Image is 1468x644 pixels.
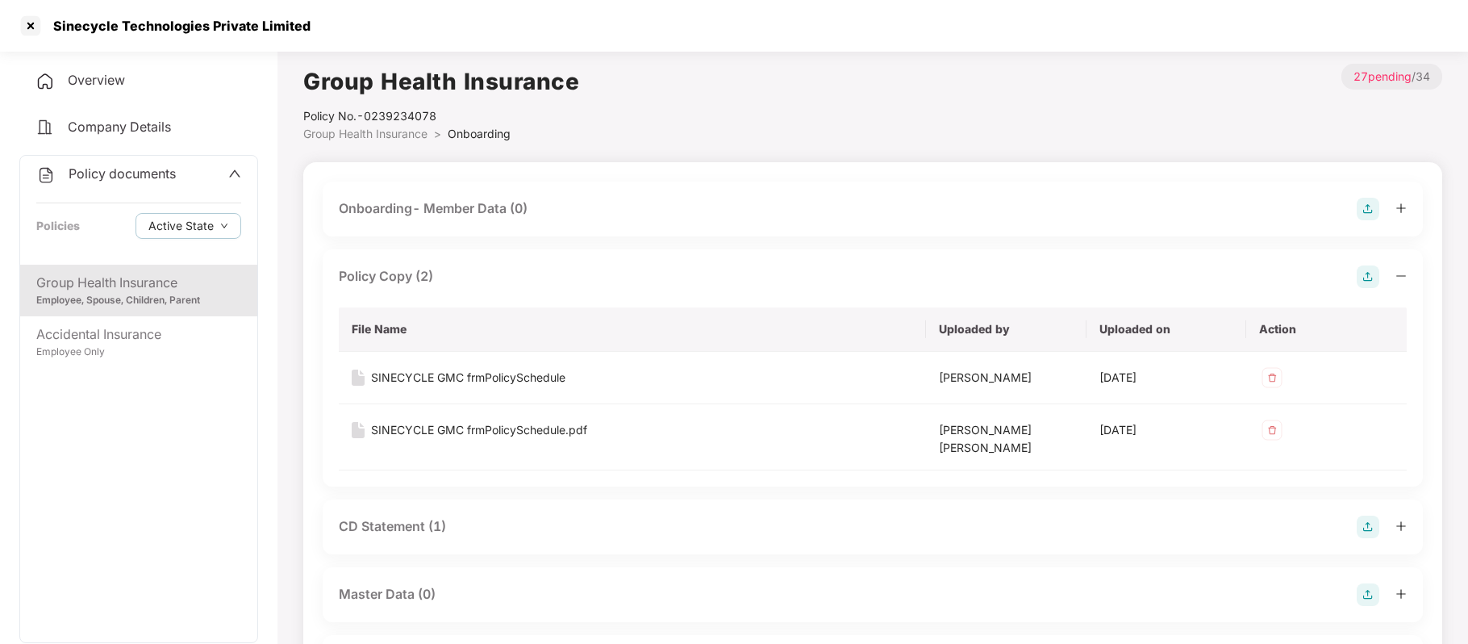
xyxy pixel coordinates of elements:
span: Policy documents [69,165,176,182]
img: svg+xml;base64,PHN2ZyB4bWxucz0iaHR0cDovL3d3dy53My5vcmcvMjAwMC9zdmciIHdpZHRoPSIyOCIgaGVpZ2h0PSIyOC... [1357,198,1379,220]
span: > [434,127,441,140]
img: svg+xml;base64,PHN2ZyB4bWxucz0iaHR0cDovL3d3dy53My5vcmcvMjAwMC9zdmciIHdpZHRoPSIyOCIgaGVpZ2h0PSIyOC... [1357,583,1379,606]
span: Company Details [68,119,171,135]
div: [PERSON_NAME] [PERSON_NAME] [939,421,1074,457]
span: 27 pending [1353,69,1412,83]
img: svg+xml;base64,PHN2ZyB4bWxucz0iaHR0cDovL3d3dy53My5vcmcvMjAwMC9zdmciIHdpZHRoPSIyNCIgaGVpZ2h0PSIyNC... [36,165,56,185]
span: up [228,167,241,180]
button: Active Statedown [136,213,241,239]
span: Onboarding [448,127,511,140]
span: minus [1395,270,1407,282]
div: Policies [36,217,80,235]
div: Onboarding- Member Data (0) [339,199,528,219]
div: Policy Copy (2) [339,266,433,286]
th: Uploaded by [926,307,1086,352]
span: down [220,222,228,231]
th: Action [1246,307,1407,352]
span: plus [1395,521,1407,532]
img: svg+xml;base64,PHN2ZyB4bWxucz0iaHR0cDovL3d3dy53My5vcmcvMjAwMC9zdmciIHdpZHRoPSIzMiIgaGVpZ2h0PSIzMi... [1259,365,1285,391]
div: [DATE] [1099,369,1234,387]
div: Employee Only [36,345,241,360]
span: plus [1395,203,1407,214]
img: svg+xml;base64,PHN2ZyB4bWxucz0iaHR0cDovL3d3dy53My5vcmcvMjAwMC9zdmciIHdpZHRoPSIyNCIgaGVpZ2h0PSIyNC... [35,118,55,137]
div: CD Statement (1) [339,516,446,537]
div: Policy No.- 0239234078 [303,107,579,125]
th: File Name [339,307,926,352]
img: svg+xml;base64,PHN2ZyB4bWxucz0iaHR0cDovL3d3dy53My5vcmcvMjAwMC9zdmciIHdpZHRoPSIyNCIgaGVpZ2h0PSIyNC... [35,72,55,91]
div: Master Data (0) [339,584,436,604]
div: Group Health Insurance [36,273,241,293]
span: plus [1395,588,1407,600]
h1: Group Health Insurance [303,64,579,99]
span: Active State [148,217,214,235]
img: svg+xml;base64,PHN2ZyB4bWxucz0iaHR0cDovL3d3dy53My5vcmcvMjAwMC9zdmciIHdpZHRoPSIxNiIgaGVpZ2h0PSIyMC... [352,422,365,438]
div: Employee, Spouse, Children, Parent [36,293,241,308]
div: SINECYCLE GMC frmPolicySchedule.pdf [371,421,587,439]
span: Overview [68,72,125,88]
img: svg+xml;base64,PHN2ZyB4bWxucz0iaHR0cDovL3d3dy53My5vcmcvMjAwMC9zdmciIHdpZHRoPSIxNiIgaGVpZ2h0PSIyMC... [352,370,365,386]
div: Accidental Insurance [36,324,241,345]
div: SINECYCLE GMC frmPolicySchedule [371,369,565,387]
img: svg+xml;base64,PHN2ZyB4bWxucz0iaHR0cDovL3d3dy53My5vcmcvMjAwMC9zdmciIHdpZHRoPSIyOCIgaGVpZ2h0PSIyOC... [1357,516,1379,538]
span: Group Health Insurance [303,127,427,140]
div: [DATE] [1099,421,1234,439]
img: svg+xml;base64,PHN2ZyB4bWxucz0iaHR0cDovL3d3dy53My5vcmcvMjAwMC9zdmciIHdpZHRoPSIyOCIgaGVpZ2h0PSIyOC... [1357,266,1379,288]
div: Sinecycle Technologies Private Limited [44,18,311,34]
th: Uploaded on [1086,307,1247,352]
img: svg+xml;base64,PHN2ZyB4bWxucz0iaHR0cDovL3d3dy53My5vcmcvMjAwMC9zdmciIHdpZHRoPSIzMiIgaGVpZ2h0PSIzMi... [1259,417,1285,443]
div: [PERSON_NAME] [939,369,1074,387]
p: / 34 [1341,64,1442,90]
